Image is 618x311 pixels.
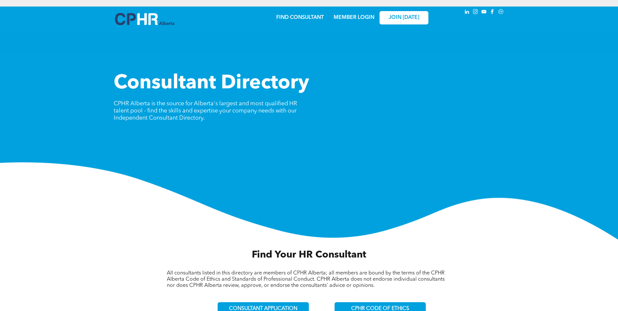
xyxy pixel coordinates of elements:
a: linkedin [464,8,471,17]
a: youtube [481,8,488,17]
span: Find Your HR Consultant [252,250,366,260]
a: MEMBER LOGIN [334,15,374,20]
a: JOIN [DATE] [380,11,428,24]
span: All consultants listed in this directory are members of CPHR Alberta; all members are bound by th... [167,271,445,288]
img: A blue and white logo for cp alberta [115,13,174,25]
span: Consultant Directory [114,74,309,93]
a: FIND CONSULTANT [276,15,324,20]
a: facebook [489,8,496,17]
a: instagram [472,8,479,17]
a: Social network [497,8,505,17]
span: CPHR Alberta is the source for Alberta's largest and most qualified HR talent pool - find the ski... [114,101,297,121]
span: JOIN [DATE] [389,15,419,21]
